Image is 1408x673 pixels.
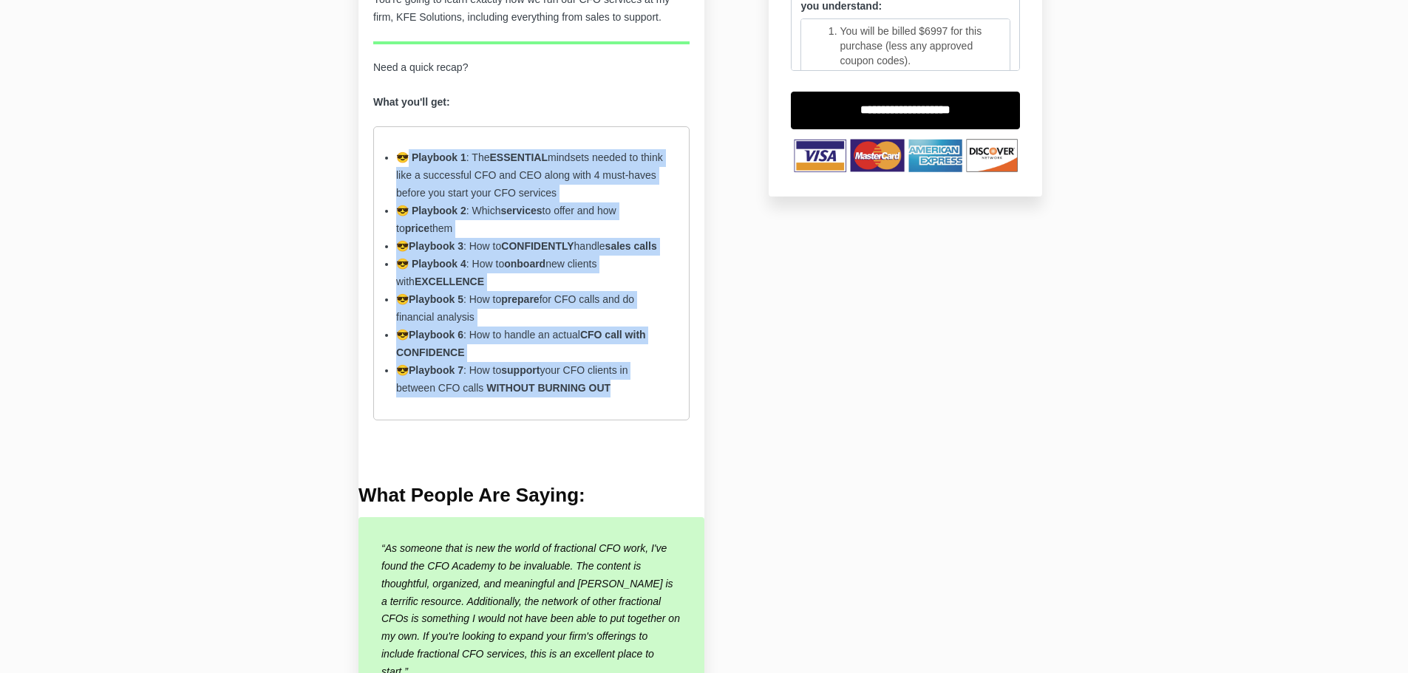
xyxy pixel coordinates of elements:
span: : Which to offer and how to them [396,205,616,234]
strong: 😎 Playbook 1 [396,151,466,163]
strong: Playbook 6 [409,329,463,341]
strong: sales [605,240,631,252]
strong: Playbook 7 [409,364,463,376]
strong: prepare [501,293,539,305]
strong: 😎 Playbook 4 [396,258,466,270]
span: 😎 : How to your CFO clients in between CFO calls [396,364,628,394]
span: 😎 : How to handle an actual [396,329,646,358]
strong: price [405,222,429,234]
strong: CONFIDENTLY [501,240,574,252]
li: You will be billed $6997 for this purchase (less any approved coupon codes). [840,24,1001,68]
strong: ESSENTIAL [489,151,548,163]
li: You will receive Playbook 1 at the time of purchase. The additional 6 playbooks will be released ... [840,68,1001,127]
span: : How to new clients with [396,258,596,287]
strong: Playbook 5 [409,293,463,305]
strong: WITHOUT BURNING OUT [486,382,611,394]
strong: Playbook 3 [409,240,463,252]
span: 😎 : How to handle [396,240,657,252]
strong: calls [634,240,657,252]
strong: services [501,205,543,216]
strong: support [501,364,540,376]
h4: What People Are Saying: [358,485,704,506]
strong: What you'll get: [373,96,450,108]
strong: 😎 Playbook 2 [396,205,466,216]
p: Need a quick recap? [373,59,690,112]
strong: onboard [504,258,545,270]
strong: EXCELLENCE [415,276,484,287]
li: : The mindsets needed to think like a successful CFO and CEO along with 4 must-haves before you s... [396,149,667,202]
img: TNbqccpWSzOQmI4HNVXb_Untitled_design-53.png [791,137,1020,174]
strong: CFO call with CONFIDENCE [396,329,646,358]
span: 😎 : How to for CFO calls and do financial analysis [396,293,634,323]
